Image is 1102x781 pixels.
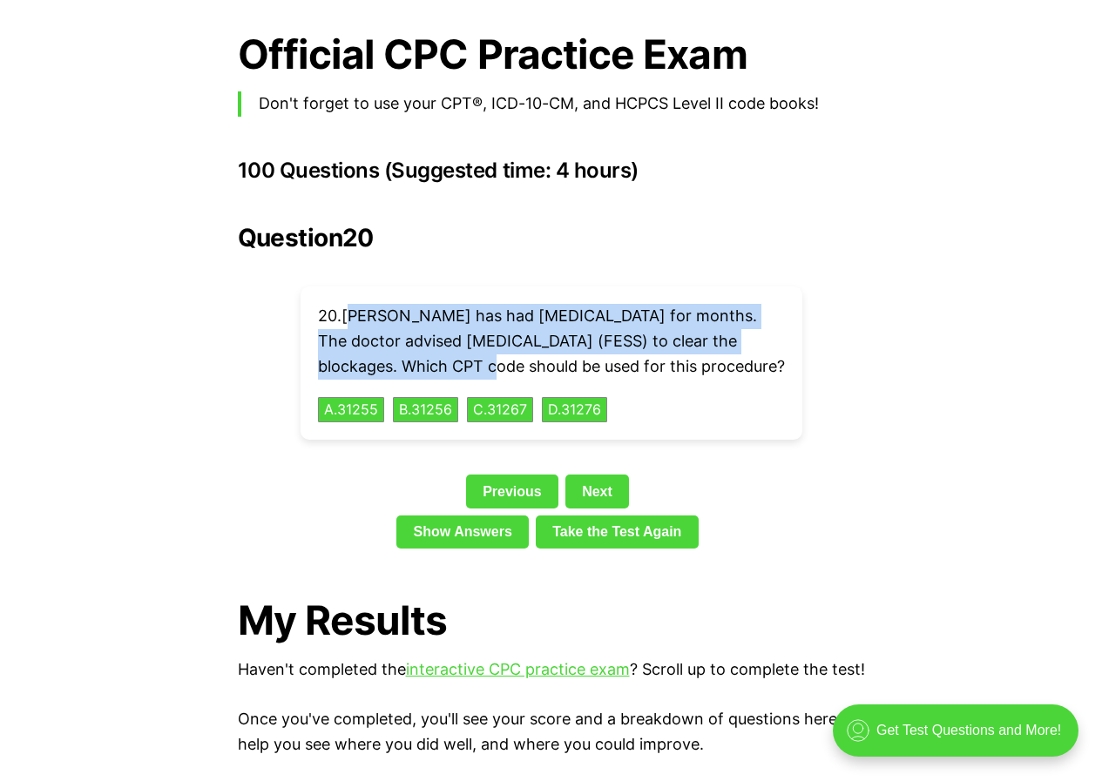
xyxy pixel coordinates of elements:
p: Haven't completed the ? Scroll up to complete the test! [238,657,865,683]
a: Take the Test Again [536,515,699,549]
p: 20 . [PERSON_NAME] has had [MEDICAL_DATA] for months. The doctor advised [MEDICAL_DATA] (FESS) to... [318,304,785,379]
a: Show Answers [396,515,529,549]
h3: 100 Questions (Suggested time: 4 hours) [238,158,865,183]
iframe: portal-trigger [818,696,1102,781]
blockquote: Don't forget to use your CPT®, ICD-10-CM, and HCPCS Level II code books! [238,91,865,117]
h1: My Results [238,597,865,643]
a: interactive CPC practice exam [406,660,630,678]
button: A.31255 [318,397,384,423]
a: Previous [466,475,558,508]
button: D.31276 [542,397,607,423]
button: C.31267 [467,397,533,423]
h2: Question 20 [238,224,865,252]
p: Once you've completed, you'll see your score and a breakdown of questions here, to help you see w... [238,707,865,757]
button: B.31256 [393,397,458,423]
h1: Official CPC Practice Exam [238,31,865,77]
a: Next [565,475,629,508]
